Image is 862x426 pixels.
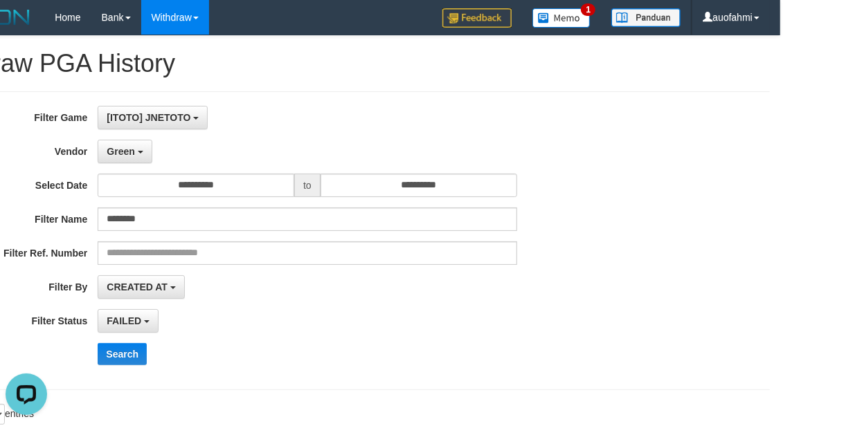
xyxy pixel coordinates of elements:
button: Search [98,343,147,365]
span: CREATED AT [107,281,168,293]
button: CREATED AT [98,275,185,299]
img: panduan.png [611,8,681,27]
button: Open LiveChat chat widget [6,6,47,47]
span: FAILED [107,315,141,326]
button: Green [98,140,152,163]
img: Button%20Memo.svg [532,8,591,28]
button: FAILED [98,309,159,333]
button: [ITOTO] JNETOTO [98,106,208,129]
span: to [294,174,321,197]
span: Green [107,146,134,157]
img: Feedback.jpg [442,8,512,28]
span: 1 [581,3,595,16]
span: [ITOTO] JNETOTO [107,112,190,123]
